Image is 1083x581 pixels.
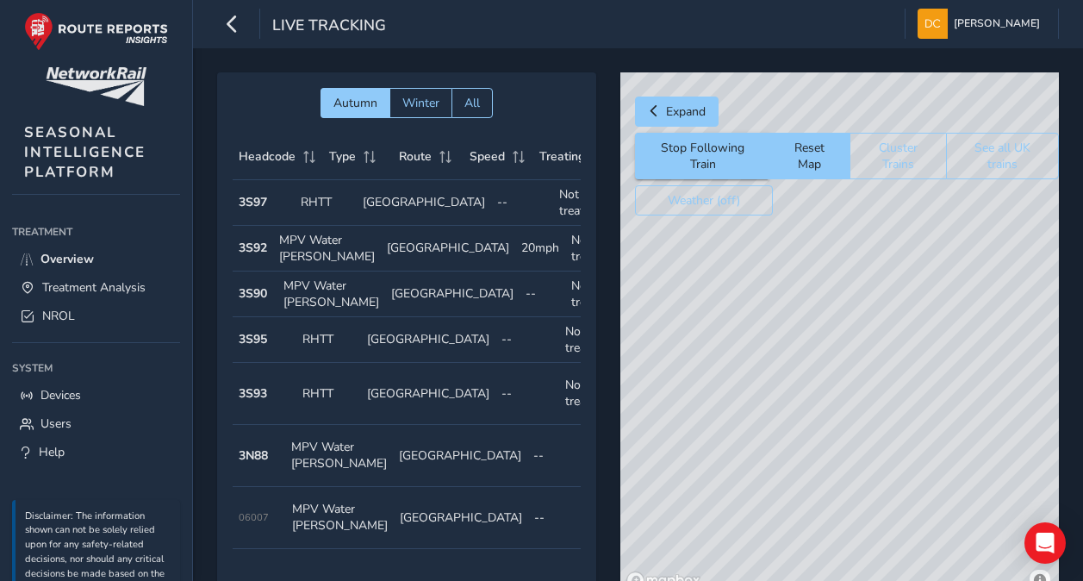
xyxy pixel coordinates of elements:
[24,12,168,51] img: rr logo
[635,133,769,179] button: Stop Following Train
[295,180,357,226] td: RHTT
[559,363,624,425] td: Not treating
[469,148,504,165] span: Speed
[286,487,394,549] td: MPV Water [PERSON_NAME]
[24,122,146,182] span: SEASONAL INTELLIGENCE PLATFORM
[12,409,180,438] a: Users
[333,95,377,111] span: Autumn
[580,425,633,487] td: Not treating
[451,88,493,118] button: All
[296,363,361,425] td: RHTT
[954,9,1040,39] span: [PERSON_NAME]
[273,226,381,272] td: MPV Water [PERSON_NAME]
[495,317,560,363] td: --
[239,285,267,302] strong: 3S90
[464,95,480,111] span: All
[946,133,1059,179] button: See all UK trains
[12,273,180,302] a: Treatment Analysis
[42,308,75,324] span: NROL
[528,487,582,549] td: --
[272,15,386,39] span: Live Tracking
[239,331,267,347] strong: 3S95
[46,67,146,106] img: customer logo
[239,240,267,256] strong: 3S92
[361,363,495,425] td: [GEOGRAPHIC_DATA]
[666,103,706,120] span: Expand
[918,9,1046,39] button: [PERSON_NAME]
[40,251,94,267] span: Overview
[40,387,81,403] span: Devices
[491,180,553,226] td: --
[357,180,491,226] td: [GEOGRAPHIC_DATA]
[12,219,180,245] div: Treatment
[277,272,385,317] td: MPV Water [PERSON_NAME]
[553,180,615,226] td: Not treating
[239,511,269,524] span: 06007
[239,385,267,402] strong: 3S93
[394,487,528,549] td: [GEOGRAPHIC_DATA]
[399,148,432,165] span: Route
[381,226,515,272] td: [GEOGRAPHIC_DATA]
[39,444,65,460] span: Help
[239,148,296,165] span: Headcode
[520,272,565,317] td: --
[239,194,267,210] strong: 3S97
[239,447,268,464] strong: 3N88
[635,185,773,216] button: Weather (off)
[42,279,146,296] span: Treatment Analysis
[565,272,619,317] td: Not treating
[329,148,356,165] span: Type
[385,272,520,317] td: [GEOGRAPHIC_DATA]
[12,245,180,273] a: Overview
[12,302,180,330] a: NROL
[515,226,565,272] td: 20mph
[296,317,361,363] td: RHTT
[769,133,850,179] button: Reset Map
[527,425,580,487] td: --
[321,88,389,118] button: Autumn
[361,317,495,363] td: [GEOGRAPHIC_DATA]
[40,415,72,432] span: Users
[495,363,560,425] td: --
[538,148,584,165] span: Treating
[12,381,180,409] a: Devices
[402,95,439,111] span: Winter
[565,226,619,272] td: Not treating
[12,355,180,381] div: System
[389,88,451,118] button: Winter
[393,425,527,487] td: [GEOGRAPHIC_DATA]
[635,97,719,127] button: Expand
[918,9,948,39] img: diamond-layout
[12,438,180,466] a: Help
[850,133,946,179] button: Cluster Trains
[1024,522,1066,564] div: Open Intercom Messenger
[285,425,393,487] td: MPV Water [PERSON_NAME]
[559,317,624,363] td: Not treating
